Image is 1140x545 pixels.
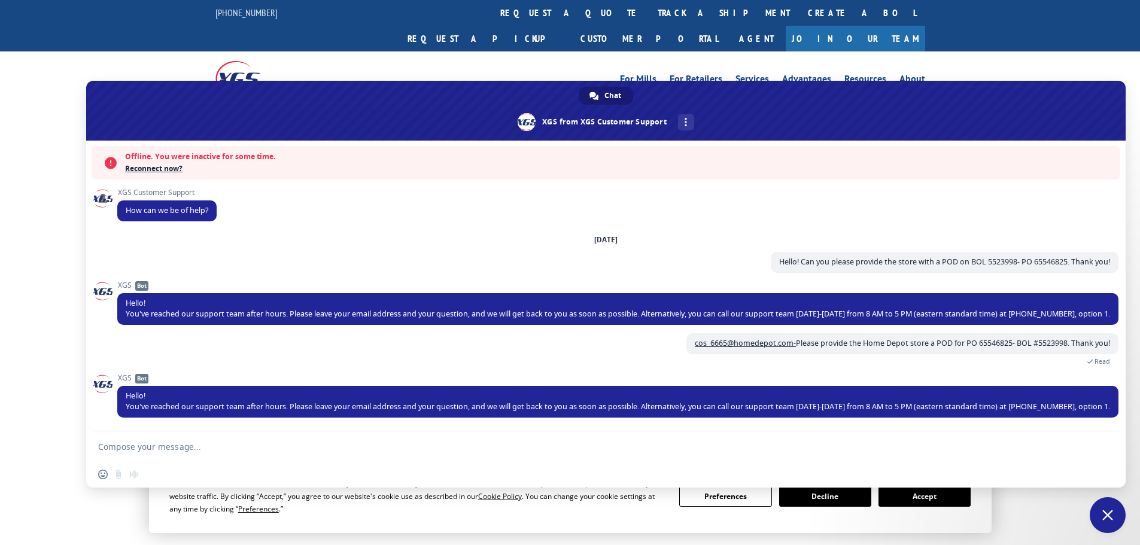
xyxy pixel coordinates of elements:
span: Bot [135,374,148,383]
span: Insert an emoji [98,470,108,479]
span: XGS [117,374,1118,382]
span: XGS [117,281,1118,290]
a: Resources [844,74,886,87]
span: Please provide the Home Depot store a POD for PO 65546825- BOL #5523998. Thank you! [695,338,1110,348]
div: We use essential cookies to make our site work. With your consent, we may also use non-essential ... [169,477,665,515]
span: Bot [135,281,148,291]
button: Preferences [679,486,771,507]
div: Chat [579,87,633,105]
a: [PHONE_NUMBER] [215,7,278,19]
span: How can we be of help? [126,205,208,215]
div: Cookie Consent Prompt [149,459,992,533]
a: For Mills [620,74,656,87]
button: Accept [878,486,971,507]
span: Preferences [238,504,279,514]
span: Offline. You were inactive for some time. [125,151,1114,163]
span: Cookie Policy [478,491,522,501]
textarea: Compose your message... [98,442,1087,452]
a: Customer Portal [571,26,727,51]
span: Hello! You've reached our support team after hours. Please leave your email address and your ques... [126,391,1110,412]
a: Agent [727,26,786,51]
span: Hello! You've reached our support team after hours. Please leave your email address and your ques... [126,298,1110,319]
span: Read [1095,357,1110,366]
span: Reconnect now? [125,163,1114,175]
span: XGS Customer Support [117,188,217,197]
span: Chat [604,87,621,105]
div: Close chat [1090,497,1126,533]
a: For Retailers [670,74,722,87]
a: Join Our Team [786,26,925,51]
a: Services [735,74,769,87]
button: Decline [779,486,871,507]
a: Advantages [782,74,831,87]
a: Request a pickup [399,26,571,51]
div: More channels [678,114,694,130]
div: [DATE] [594,236,618,243]
a: cos_6665@homedepot.com- [695,338,796,348]
a: About [899,74,925,87]
span: Hello! Can you please provide the store with a POD on BOL 5523998- PO 65546825. Thank you! [779,257,1110,267]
